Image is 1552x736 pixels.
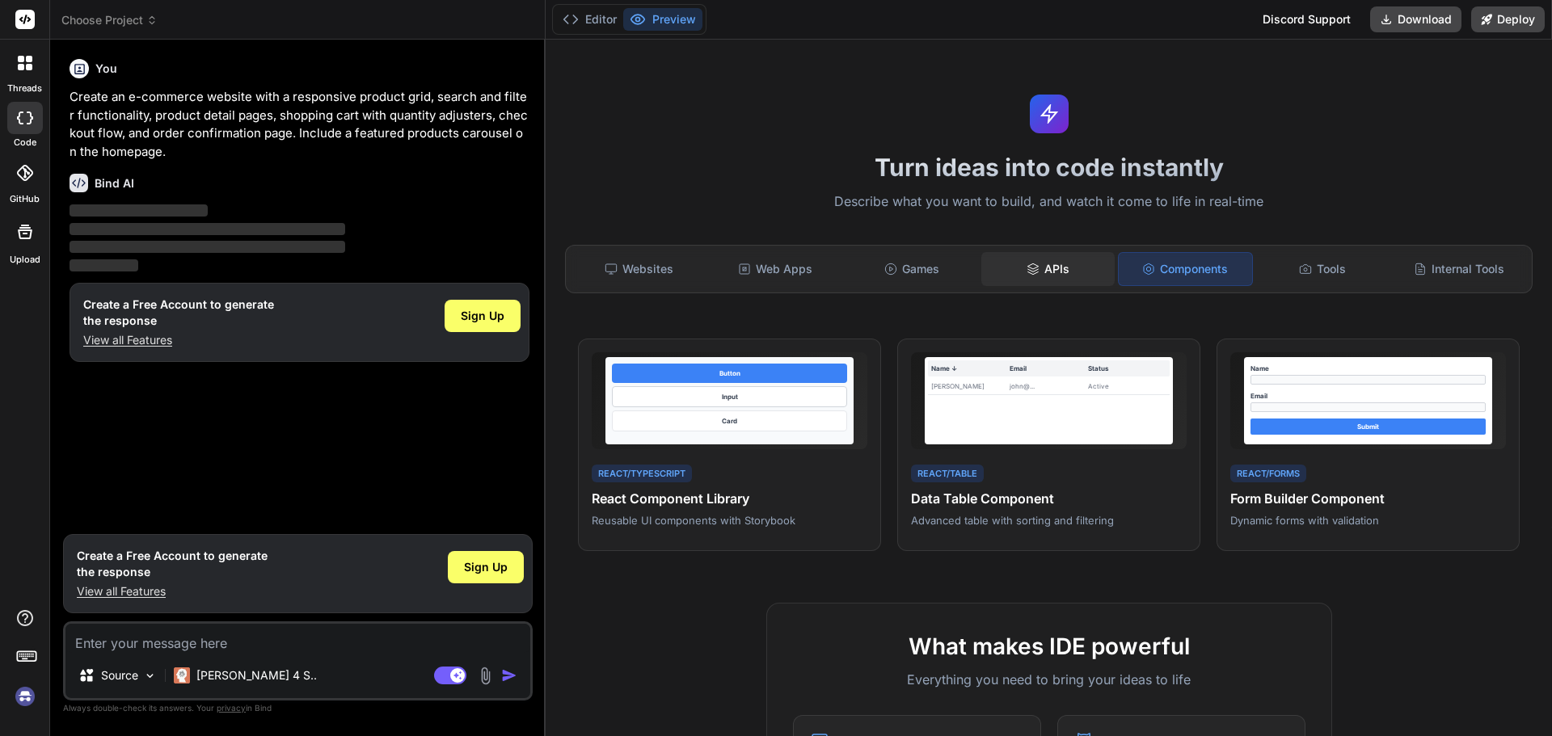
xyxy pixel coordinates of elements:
div: React/TypeScript [592,465,692,483]
div: APIs [981,252,1115,286]
label: Upload [10,253,40,267]
p: Everything you need to bring your ideas to life [793,670,1305,689]
h6: You [95,61,117,77]
h1: Turn ideas into code instantly [555,153,1542,182]
div: Internal Tools [1392,252,1525,286]
div: Discord Support [1253,6,1360,32]
button: Preview [623,8,702,31]
button: Download [1370,6,1461,32]
h4: Form Builder Component [1230,489,1506,508]
p: Create an e-commerce website with a responsive product grid, search and filter functionality, pro... [70,88,529,161]
h6: Bind AI [95,175,134,191]
span: ‌ [70,204,208,217]
div: Name [1250,364,1486,373]
span: Sign Up [461,308,504,324]
div: Websites [572,252,706,286]
span: ‌ [70,223,345,235]
div: Button [612,364,847,383]
div: Input [612,386,847,407]
p: Always double-check its answers. Your in Bind [63,700,533,716]
h4: React Component Library [592,489,867,508]
div: Components [1118,252,1253,286]
div: Name ↓ [931,364,1010,373]
div: Status [1088,364,1166,373]
img: Pick Models [143,669,157,683]
div: Email [1250,391,1486,401]
div: Games [846,252,979,286]
p: Advanced table with sorting and filtering [911,513,1187,528]
p: Dynamic forms with validation [1230,513,1506,528]
div: Card [612,410,847,431]
label: threads [7,82,42,95]
img: signin [11,683,39,710]
div: Submit [1250,418,1486,435]
span: ‌ [70,241,345,253]
h1: Create a Free Account to generate the response [83,297,274,329]
span: Sign Up [464,559,508,575]
p: Reusable UI components with Storybook [592,513,867,528]
p: View all Features [83,332,274,348]
p: View all Features [77,583,268,599]
p: [PERSON_NAME] 4 S.. [196,667,317,683]
div: Tools [1256,252,1390,286]
div: React/Table [911,465,984,483]
div: Web Apps [709,252,842,286]
h4: Data Table Component [911,489,1187,508]
button: Deploy [1471,6,1545,32]
div: Active [1088,381,1166,391]
button: Editor [556,8,623,31]
label: code [14,136,36,149]
h1: Create a Free Account to generate the response [77,548,268,580]
div: React/Forms [1230,465,1306,483]
div: Email [1010,364,1088,373]
img: icon [501,667,517,683]
span: ‌ [70,259,138,271]
label: GitHub [10,192,40,206]
span: Choose Project [61,12,158,28]
h2: What makes IDE powerful [793,629,1305,663]
img: Claude 4 Sonnet [174,667,190,683]
p: Source [101,667,138,683]
div: john@... [1010,381,1088,391]
p: Describe what you want to build, and watch it come to life in real-time [555,191,1542,212]
div: [PERSON_NAME] [931,381,1010,391]
span: privacy [217,703,246,713]
img: attachment [476,667,495,685]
